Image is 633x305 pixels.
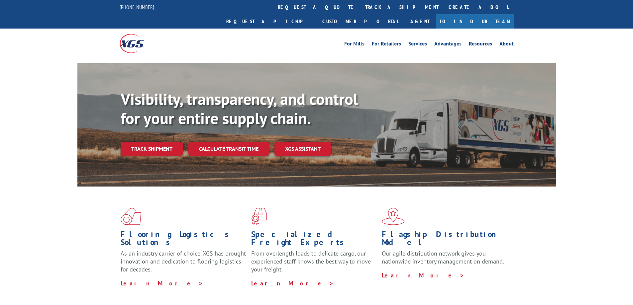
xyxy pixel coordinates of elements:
a: Request a pickup [221,14,317,29]
a: Join Our Team [436,14,514,29]
a: Customer Portal [317,14,404,29]
a: Resources [469,41,492,48]
span: Our agile distribution network gives you nationwide inventory management on demand. [382,250,504,265]
a: For Retailers [372,41,401,48]
a: About [499,41,514,48]
a: Services [408,41,427,48]
span: As an industry carrier of choice, XGS has brought innovation and dedication to flooring logistics... [121,250,246,273]
b: Visibility, transparency, and control for your entire supply chain. [121,89,358,128]
a: XGS ASSISTANT [274,142,331,156]
h1: Flagship Distribution Model [382,230,507,250]
h1: Specialized Freight Experts [251,230,377,250]
a: Calculate transit time [188,142,269,156]
a: Track shipment [121,142,183,156]
img: xgs-icon-flagship-distribution-model-red [382,208,405,225]
h1: Flooring Logistics Solutions [121,230,246,250]
a: Learn More > [382,271,465,279]
a: Learn More > [121,279,203,287]
a: Agent [404,14,436,29]
a: [PHONE_NUMBER] [120,4,154,10]
a: Advantages [434,41,462,48]
a: For Mills [344,41,365,48]
img: xgs-icon-total-supply-chain-intelligence-red [121,208,141,225]
img: xgs-icon-focused-on-flooring-red [251,208,267,225]
a: Learn More > [251,279,334,287]
p: From overlength loads to delicate cargo, our experienced staff knows the best way to move your fr... [251,250,377,279]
